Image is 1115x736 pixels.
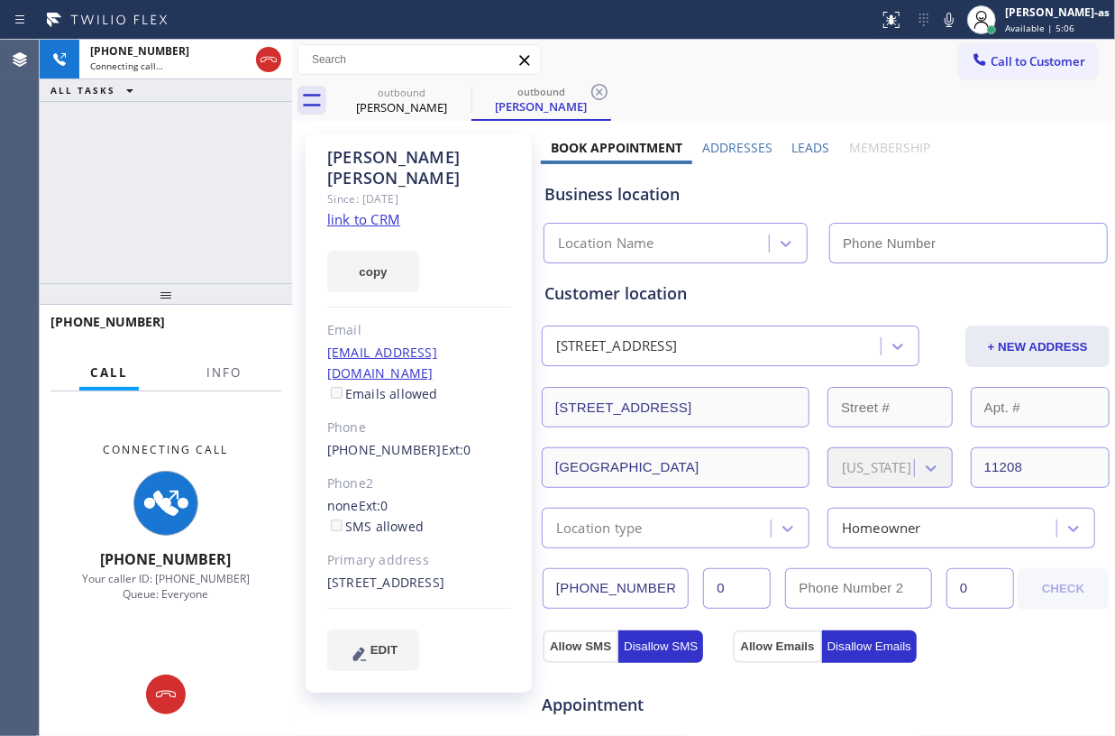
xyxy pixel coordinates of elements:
input: Phone Number [543,568,689,609]
span: Ext: 0 [359,497,388,514]
span: EDIT [370,643,398,657]
div: Phone [327,418,511,438]
div: [PERSON_NAME] [PERSON_NAME] [327,147,511,189]
input: SMS allowed [331,520,343,531]
input: City [542,447,809,488]
div: Location Name [558,234,654,254]
input: Phone Number [829,223,1108,263]
span: Appointment [542,693,728,717]
div: Business location [544,182,1107,207]
div: Todd Jamison [473,80,609,119]
button: Call to Customer [959,44,1097,78]
button: EDIT [327,630,419,671]
span: Call to Customer [991,53,1085,69]
button: Disallow Emails [822,630,917,663]
input: Ext. 2 [946,568,1014,609]
div: [PERSON_NAME] [334,99,470,115]
div: Homeowner [842,518,921,538]
button: Info [196,355,252,391]
input: Address [542,387,809,428]
span: [PHONE_NUMBER] [101,549,232,569]
div: [STREET_ADDRESS] [556,336,677,357]
span: Connecting Call [104,442,229,457]
div: outbound [334,86,470,99]
div: [PERSON_NAME]-as [1005,5,1110,20]
a: [EMAIL_ADDRESS][DOMAIN_NAME] [327,344,437,382]
button: Mute [937,7,962,32]
button: Hang up [256,47,281,72]
div: [PERSON_NAME] [473,98,609,115]
span: Available | 5:06 [1005,22,1074,34]
button: Allow Emails [733,630,821,663]
label: Addresses [702,139,772,156]
span: Info [206,364,242,381]
input: Search [298,45,540,74]
button: CHECK [1018,568,1109,610]
label: Membership [849,139,930,156]
div: Phone2 [327,474,511,494]
span: Your caller ID: [PHONE_NUMBER] Queue: Everyone [82,571,250,602]
input: Phone Number 2 [785,568,931,609]
button: ALL TASKS [40,79,151,101]
div: [STREET_ADDRESS] [327,573,511,593]
input: Apt. # [971,387,1110,428]
label: Emails allowed [327,385,438,402]
span: Call [90,364,128,381]
button: + NEW ADDRESS [965,326,1110,367]
div: Todd Jamison [334,80,470,121]
div: none [327,496,511,538]
input: Emails allowed [331,387,343,399]
button: copy [327,251,419,292]
label: Book Appointment [551,139,683,156]
input: Street # [827,387,953,428]
span: [PHONE_NUMBER] [90,43,189,59]
div: Primary address [327,550,511,571]
div: Email [327,320,511,341]
input: Ext. [703,568,771,609]
button: Call [79,355,139,391]
div: Since: [DATE] [327,189,511,209]
button: Allow SMS [543,630,618,663]
span: Ext: 0 [442,441,471,458]
a: [PHONE_NUMBER] [327,441,442,458]
label: SMS allowed [327,518,424,535]
span: Connecting call… [90,60,163,72]
div: outbound [473,85,609,98]
div: Customer location [544,281,1107,306]
button: Disallow SMS [618,630,703,663]
button: Hang up [146,675,186,714]
div: Location type [556,518,643,538]
label: Leads [792,139,830,156]
input: ZIP [971,447,1110,488]
a: link to CRM [327,210,400,228]
span: ALL TASKS [50,84,115,97]
span: [PHONE_NUMBER] [50,313,165,330]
